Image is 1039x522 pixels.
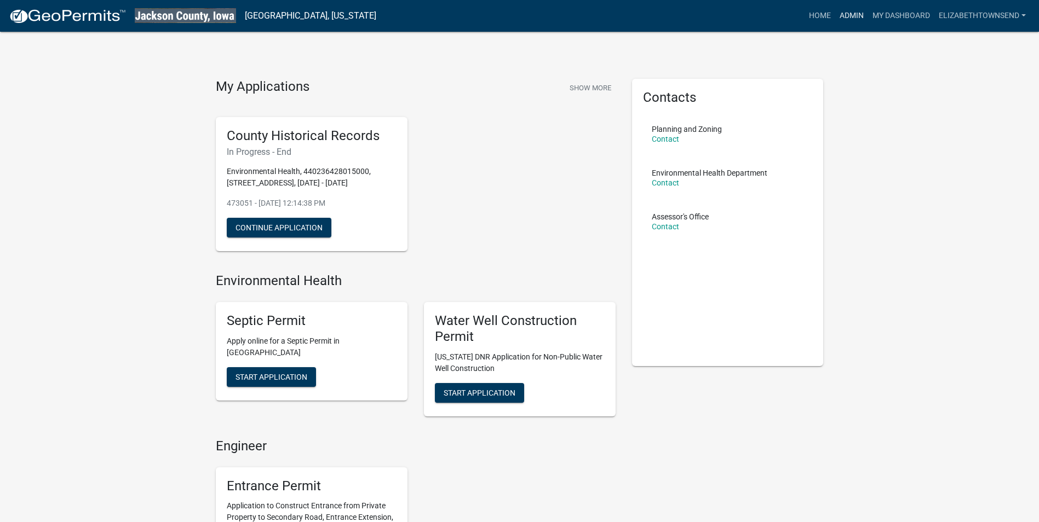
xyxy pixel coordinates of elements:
p: 473051 - [DATE] 12:14:38 PM [227,198,397,209]
img: Jackson County, Iowa [135,8,236,23]
h5: Septic Permit [227,313,397,329]
button: Start Application [227,367,316,387]
p: Assessor's Office [652,213,709,221]
p: Apply online for a Septic Permit in [GEOGRAPHIC_DATA] [227,335,397,358]
a: My Dashboard [868,5,934,26]
p: Environmental Health Department [652,169,767,177]
span: Start Application [444,388,515,397]
a: ElizabethTownsend [934,5,1030,26]
a: [GEOGRAPHIC_DATA], [US_STATE] [245,7,376,25]
p: Environmental Health, 440236428015000, [STREET_ADDRESS], [DATE] - [DATE] [227,166,397,189]
p: Planning and Zoning [652,125,722,133]
button: Show More [565,79,616,97]
a: Contact [652,222,679,231]
a: Admin [835,5,868,26]
a: Contact [652,178,679,187]
h4: Engineer [216,438,616,454]
button: Start Application [435,383,524,403]
h5: Entrance Permit [227,478,397,494]
h6: In Progress - End [227,147,397,157]
h4: My Applications [216,79,309,95]
h5: County Historical Records [227,128,397,144]
h4: Environmental Health [216,273,616,289]
a: Contact [652,135,679,143]
button: Continue Application [227,218,331,237]
a: Home [805,5,835,26]
p: [US_STATE] DNR Application for Non-Public Water Well Construction [435,351,605,374]
span: Start Application [236,373,307,381]
h5: Water Well Construction Permit [435,313,605,345]
h5: Contacts [643,90,813,106]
